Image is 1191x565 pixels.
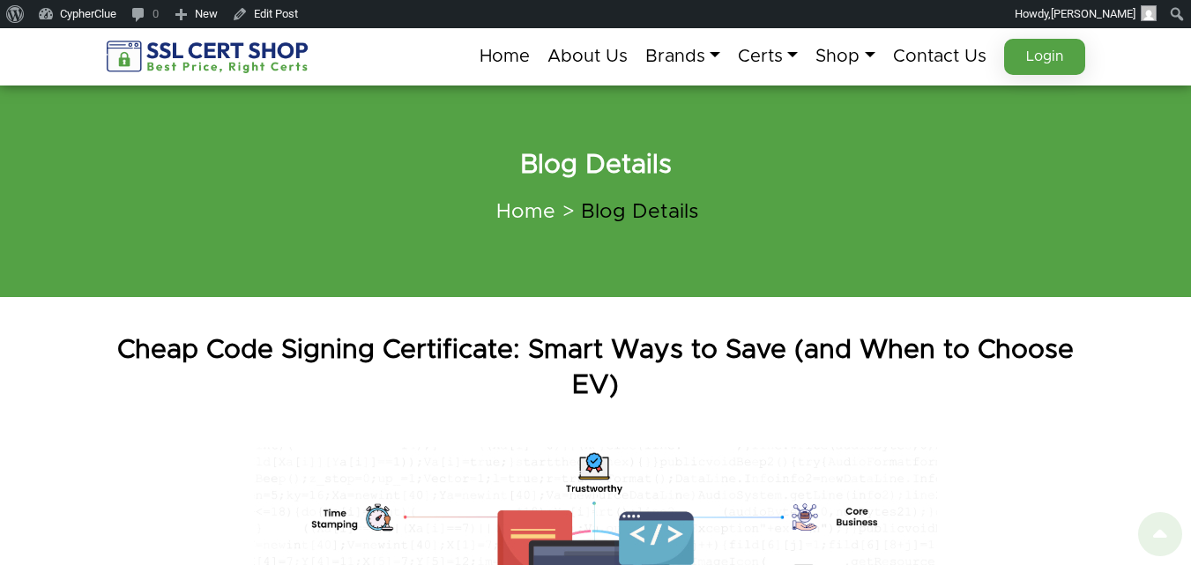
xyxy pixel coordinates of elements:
span: [PERSON_NAME] [1051,7,1135,20]
a: Certs [738,38,798,75]
h2: Blog Details [107,147,1085,182]
a: Brands [645,38,720,75]
li: Blog Details [555,200,698,225]
nav: breadcrumb [107,190,1085,235]
a: Shop [815,38,875,75]
h1: Cheap Code Signing Certificate: Smart Ways to Save (and When to Choose EV) [93,332,1098,403]
a: Home [480,38,530,75]
a: Home [496,202,555,222]
a: About Us [547,38,628,75]
img: sslcertshop-logo [107,41,310,73]
a: Login [1004,39,1085,75]
a: Contact Us [893,38,986,75]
